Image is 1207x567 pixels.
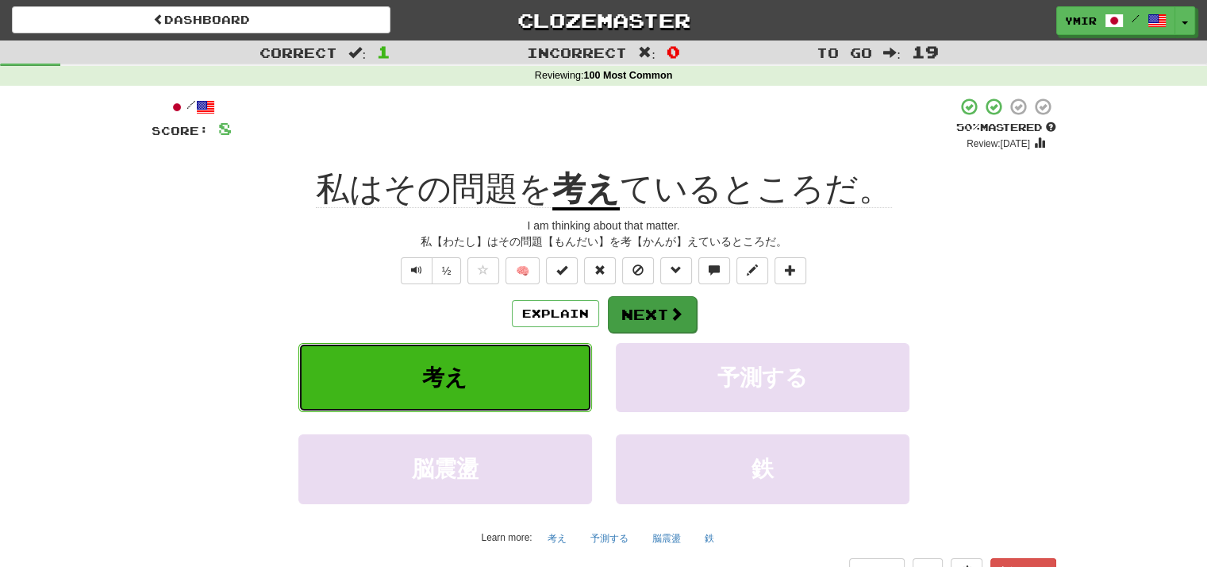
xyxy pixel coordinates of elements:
[667,42,680,61] span: 0
[883,46,901,60] span: :
[414,6,793,34] a: Clozemaster
[620,170,892,208] span: ているところだ。
[259,44,337,60] span: Correct
[401,257,432,284] button: Play sentence audio (ctl+space)
[817,44,872,60] span: To go
[316,170,552,208] span: 私はその問題を
[539,526,575,550] button: 考え
[616,434,909,503] button: 鉄
[616,343,909,412] button: 予測する
[912,42,939,61] span: 19
[546,257,578,284] button: Set this sentence to 100% Mastered (alt+m)
[377,42,390,61] span: 1
[527,44,627,60] span: Incorrect
[956,121,980,133] span: 50 %
[736,257,768,284] button: Edit sentence (alt+d)
[152,218,1056,233] div: I am thinking about that matter.
[152,124,209,137] span: Score:
[751,457,774,481] span: 鉄
[967,138,1030,149] small: Review: [DATE]
[608,296,697,333] button: Next
[1132,13,1140,24] span: /
[512,300,599,327] button: Explain
[584,257,616,284] button: Reset to 0% Mastered (alt+r)
[298,434,592,503] button: 脳震盪
[412,457,479,481] span: 脳震盪
[152,233,1056,249] div: 私【わたし】はその問題【もんだい】を考【かんが】えているところだ。
[12,6,390,33] a: Dashboard
[398,257,462,284] div: Text-to-speech controls
[152,97,232,117] div: /
[775,257,806,284] button: Add to collection (alt+a)
[660,257,692,284] button: Grammar (alt+g)
[422,365,467,390] span: 考え
[622,257,654,284] button: Ignore sentence (alt+i)
[1056,6,1175,35] a: ymir /
[467,257,499,284] button: Favorite sentence (alt+f)
[696,526,723,550] button: 鉄
[298,343,592,412] button: 考え
[582,526,637,550] button: 予測する
[218,118,232,138] span: 8
[583,70,672,81] strong: 100 Most Common
[552,170,620,210] u: 考え
[505,257,540,284] button: 🧠
[432,257,462,284] button: ½
[1065,13,1097,28] span: ymir
[481,532,532,543] small: Learn more:
[348,46,366,60] span: :
[956,121,1056,135] div: Mastered
[698,257,730,284] button: Discuss sentence (alt+u)
[717,365,808,390] span: 予測する
[638,46,655,60] span: :
[644,526,690,550] button: 脳震盪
